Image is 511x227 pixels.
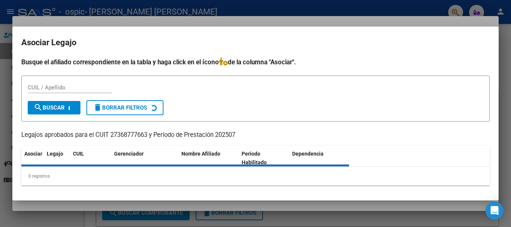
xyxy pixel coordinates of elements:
datatable-header-cell: Dependencia [289,146,349,171]
datatable-header-cell: Asociar [21,146,44,171]
div: 0 registros [21,167,490,185]
datatable-header-cell: Nombre Afiliado [178,146,239,171]
span: Legajo [47,151,63,157]
span: Borrar Filtros [93,104,147,111]
mat-icon: delete [93,103,102,112]
datatable-header-cell: CUIL [70,146,111,171]
button: Borrar Filtros [86,100,163,115]
datatable-header-cell: Gerenciador [111,146,178,171]
span: Asociar [24,151,42,157]
span: Periodo Habilitado [242,151,267,165]
span: Nombre Afiliado [181,151,220,157]
p: Legajos aprobados para el CUIT 27368777663 y Período de Prestación 202507 [21,131,490,140]
datatable-header-cell: Legajo [44,146,70,171]
button: Buscar [28,101,80,114]
span: Dependencia [292,151,324,157]
span: Buscar [34,104,65,111]
h4: Busque el afiliado correspondiente en la tabla y haga click en el ícono de la columna "Asociar". [21,57,490,67]
span: CUIL [73,151,84,157]
mat-icon: search [34,103,43,112]
span: Gerenciador [114,151,144,157]
datatable-header-cell: Periodo Habilitado [239,146,289,171]
div: Open Intercom Messenger [486,202,504,220]
h2: Asociar Legajo [21,36,490,50]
